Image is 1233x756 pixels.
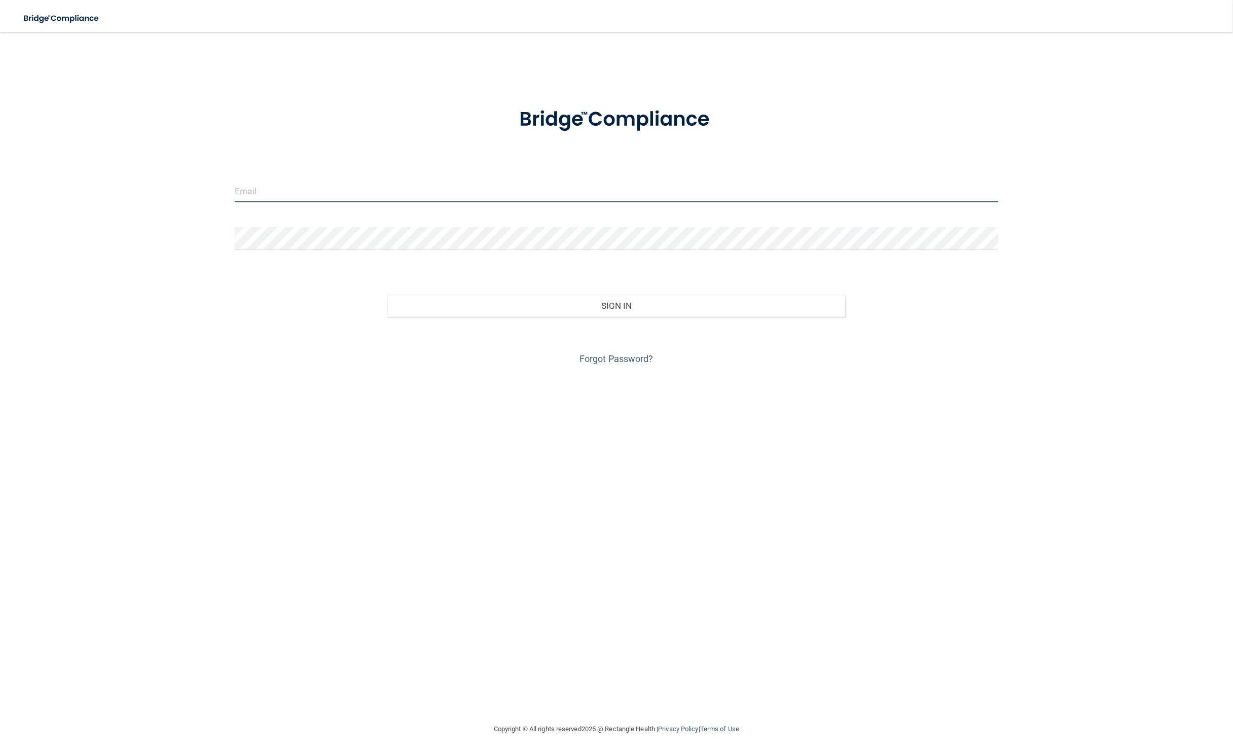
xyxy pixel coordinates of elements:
img: bridge_compliance_login_screen.278c3ca4.svg [15,8,108,29]
img: bridge_compliance_login_screen.278c3ca4.svg [498,93,735,146]
div: Copyright © All rights reserved 2025 @ Rectangle Health | | [431,713,802,745]
a: Forgot Password? [579,353,654,364]
a: Terms of Use [700,725,739,733]
button: Sign In [387,295,845,317]
a: Privacy Policy [658,725,698,733]
input: Email [235,179,998,202]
